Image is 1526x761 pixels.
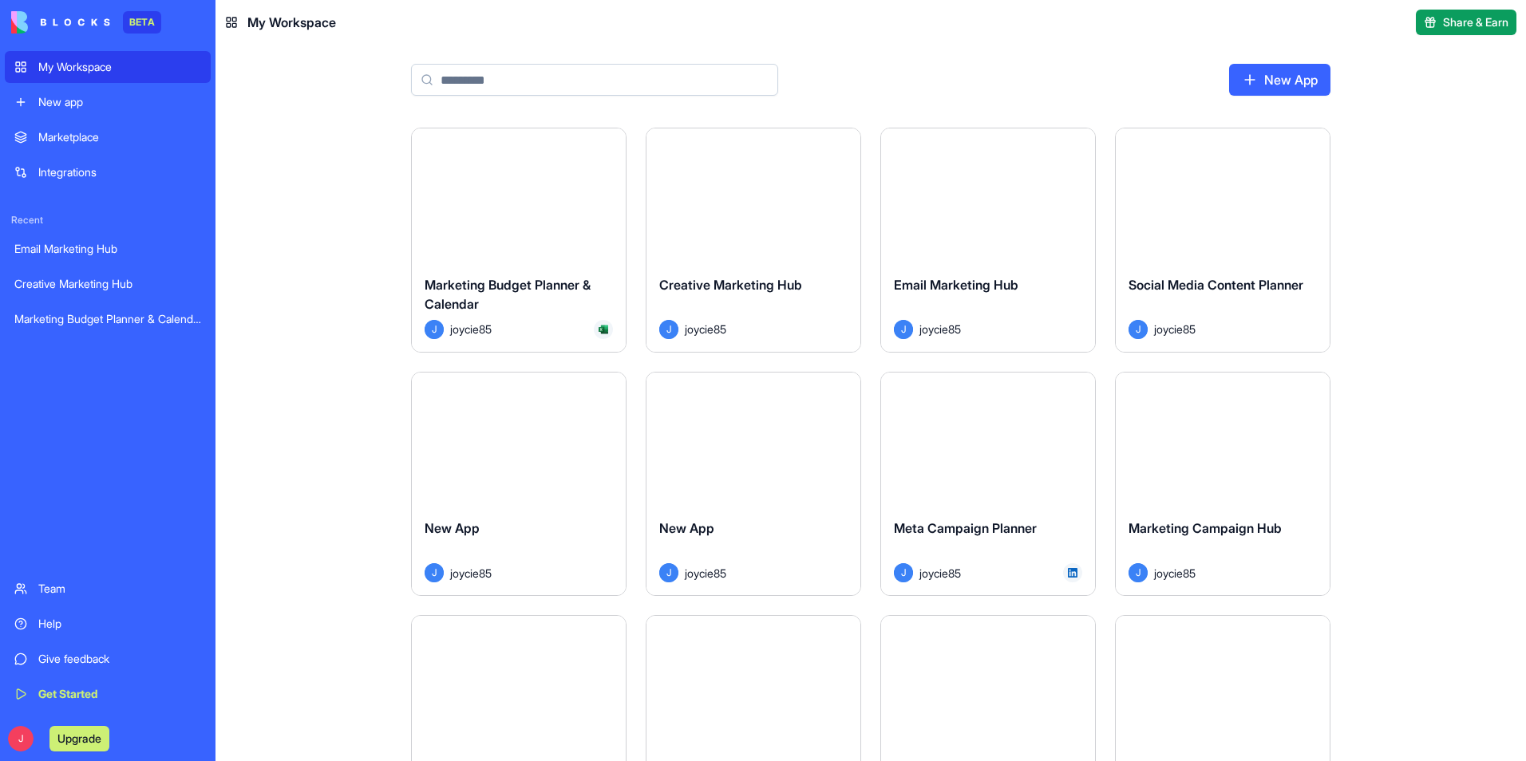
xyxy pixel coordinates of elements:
div: My Workspace [38,59,201,75]
button: Share & Earn [1416,10,1516,35]
a: Marketing Budget Planner & CalendarJjoycie85 [411,128,627,353]
img: logo [11,11,110,34]
span: joycie85 [450,565,492,582]
a: Email Marketing HubJjoycie85 [880,128,1096,353]
div: Integrations [38,164,201,180]
span: Recent [5,214,211,227]
span: joycie85 [919,321,961,337]
span: J [894,563,913,582]
span: J [8,726,34,751]
span: joycie85 [450,321,492,337]
span: joycie85 [919,565,961,582]
span: joycie85 [1154,321,1196,337]
a: Help [5,608,211,640]
span: joycie85 [685,321,726,337]
a: New app [5,86,211,118]
a: BETA [11,11,161,34]
span: Meta Campaign Planner [894,520,1037,536]
a: Social Media Content PlannerJjoycie85 [1115,128,1330,353]
span: J [1129,563,1148,582]
a: Marketing Budget Planner & Calendar [5,303,211,335]
div: New app [38,94,201,110]
a: Get Started [5,678,211,710]
div: Creative Marketing Hub [14,276,201,292]
span: joycie85 [685,565,726,582]
span: joycie85 [1154,565,1196,582]
a: Marketplace [5,121,211,153]
span: Share & Earn [1443,14,1508,30]
span: J [659,320,678,339]
div: BETA [123,11,161,34]
a: Integrations [5,156,211,188]
span: New App [425,520,480,536]
span: J [1129,320,1148,339]
a: Creative Marketing HubJjoycie85 [646,128,861,353]
div: Email Marketing Hub [14,241,201,257]
span: My Workspace [247,13,336,32]
div: Team [38,581,201,597]
a: New App [1229,64,1330,96]
img: linkedin_bcsuxv.svg [1068,568,1077,578]
a: Creative Marketing Hub [5,268,211,300]
div: Marketing Budget Planner & Calendar [14,311,201,327]
div: Get Started [38,686,201,702]
a: Upgrade [49,730,109,746]
span: J [425,320,444,339]
span: Social Media Content Planner [1129,277,1303,293]
a: Meta Campaign PlannerJjoycie85 [880,372,1096,597]
span: J [425,563,444,582]
div: Marketplace [38,129,201,145]
span: Marketing Campaign Hub [1129,520,1282,536]
a: My Workspace [5,51,211,83]
a: Email Marketing Hub [5,233,211,265]
span: Email Marketing Hub [894,277,1018,293]
span: J [659,563,678,582]
span: New App [659,520,714,536]
span: J [894,320,913,339]
a: New AppJjoycie85 [411,372,627,597]
span: Creative Marketing Hub [659,277,802,293]
a: Marketing Campaign HubJjoycie85 [1115,372,1330,597]
a: Give feedback [5,643,211,675]
div: Give feedback [38,651,201,667]
span: Marketing Budget Planner & Calendar [425,277,591,312]
button: Upgrade [49,726,109,751]
a: Team [5,573,211,605]
div: Help [38,616,201,632]
a: New AppJjoycie85 [646,372,861,597]
img: Excel_dy1k4q.svg [599,325,608,334]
